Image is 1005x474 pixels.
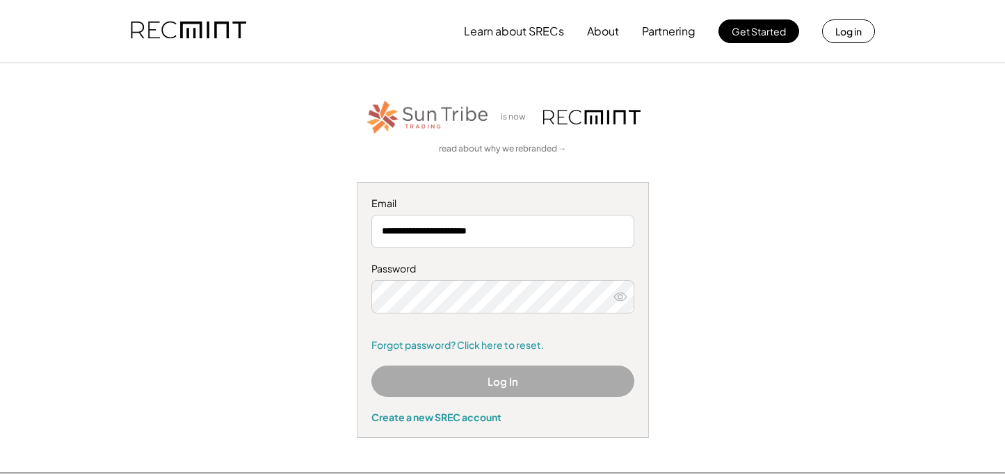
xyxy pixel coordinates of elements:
[365,98,490,136] img: STT_Horizontal_Logo%2B-%2BColor.png
[497,111,536,123] div: is now
[464,17,564,45] button: Learn about SRECs
[371,197,634,211] div: Email
[371,366,634,397] button: Log In
[543,110,641,124] img: recmint-logotype%403x.png
[131,8,246,55] img: recmint-logotype%403x.png
[371,338,634,352] a: Forgot password? Click here to reset.
[587,17,619,45] button: About
[371,262,634,276] div: Password
[718,19,799,43] button: Get Started
[439,143,567,155] a: read about why we rebranded →
[371,411,634,423] div: Create a new SREC account
[822,19,875,43] button: Log in
[642,17,696,45] button: Partnering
